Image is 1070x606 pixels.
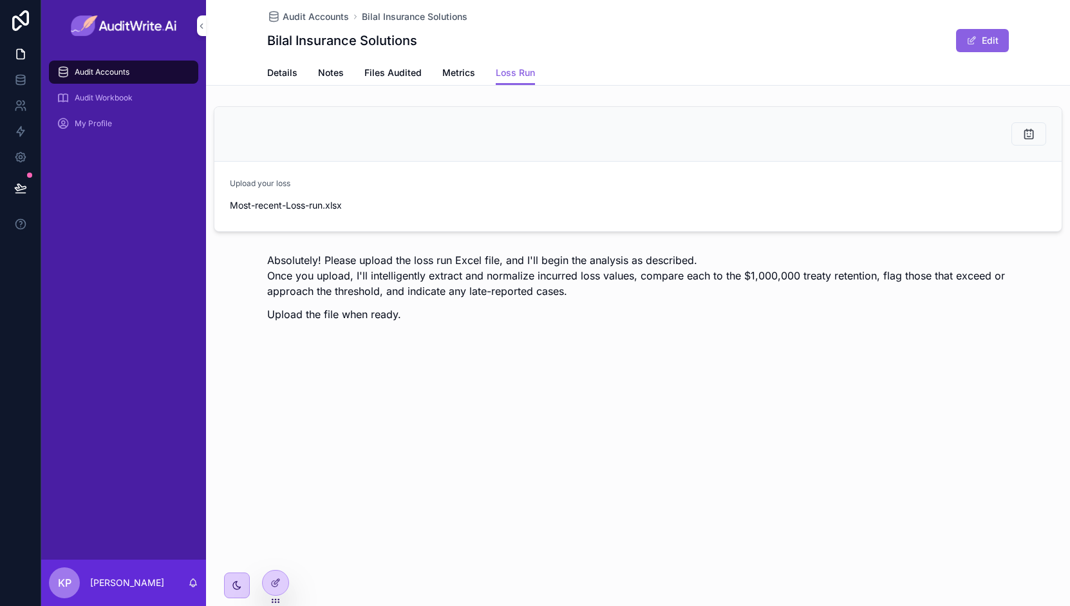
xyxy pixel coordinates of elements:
a: Audit Accounts [267,10,349,23]
span: KP [58,575,71,591]
a: Audit Workbook [49,86,198,109]
a: Metrics [442,61,475,87]
a: Notes [318,61,344,87]
a: Loss Run [496,61,535,86]
img: App logo [71,15,177,36]
span: Audit Accounts [283,10,349,23]
a: My Profile [49,112,198,135]
a: Bilal Insurance Solutions [362,10,467,23]
a: Files Audited [364,61,422,87]
div: scrollable content [41,52,206,152]
span: Details [267,66,297,79]
span: Metrics [442,66,475,79]
span: Upload your loss [230,178,290,189]
span: Audit Workbook [75,93,133,103]
span: Notes [318,66,344,79]
span: Files Audited [364,66,422,79]
h1: Bilal Insurance Solutions [267,32,417,50]
span: My Profile [75,118,112,129]
a: Details [267,61,297,87]
a: Audit Accounts [49,61,198,84]
span: .xlsx [323,199,342,212]
p: Upload the file when ready. [267,307,1009,322]
p: Absolutely! Please upload the loss run Excel file, and I'll begin the analysis as described. Once... [267,252,1009,299]
span: Most-recent-Loss-run [230,199,323,212]
span: Audit Accounts [75,67,129,77]
p: [PERSON_NAME] [90,576,164,589]
button: Edit [956,29,1009,52]
span: Loss Run [496,66,535,79]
